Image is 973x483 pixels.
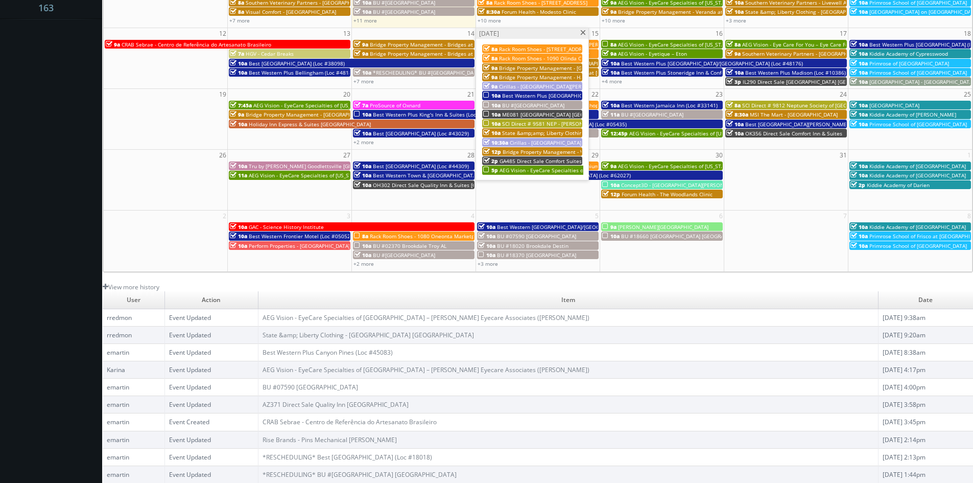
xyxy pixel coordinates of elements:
span: Bridge Property Management - Vinings at [GEOGRAPHIC_DATA] [503,148,656,155]
span: [DATE] [479,29,499,38]
td: Event Updated [164,343,258,361]
span: Rack Room Shoes - 1080 Oneonta Marketplace [370,233,485,240]
span: 7a [354,102,368,109]
td: [DATE] 4:17pm [878,361,973,378]
span: Best Western Plus Bellingham (Loc #48188) [249,69,357,76]
td: emartin [103,396,164,413]
span: Holiday Inn Express & Suites [GEOGRAPHIC_DATA] [249,121,371,128]
span: 24 [839,89,848,100]
span: 14 [466,28,476,39]
span: GAC - Science History Institute [249,223,324,231]
td: Event Updated [164,448,258,466]
span: 8a [483,45,497,53]
span: Best Western Plus King's Inn & Suites (Loc #03012) [373,111,498,118]
span: 16 [715,28,724,39]
span: OH302 Direct Sale Quality Inn & Suites [GEOGRAPHIC_DATA] - [GEOGRAPHIC_DATA] [373,181,576,189]
span: Best Western Frontier Motel (Loc #05052) [249,233,352,240]
span: 10a [354,69,371,76]
span: Southern Veterinary Partners - [GEOGRAPHIC_DATA] [742,50,869,57]
span: Cirillas - [GEOGRAPHIC_DATA][PERSON_NAME] ([STREET_ADDRESS]) [499,83,661,90]
span: 10a [850,8,868,15]
span: 10a [354,111,371,118]
td: Karina [103,361,164,378]
span: AEG Vision - EyeCare Specialties of [US_STATE] – [PERSON_NAME] & Associates [629,130,822,137]
span: 10a [230,233,247,240]
a: +4 more [602,78,622,85]
td: Event Created [164,413,258,431]
span: 4 [470,211,476,221]
span: 12p [483,148,501,155]
span: Kiddie Academy of Cypresswood [869,50,948,57]
span: 9a [230,111,244,118]
span: 7a [230,50,244,57]
span: 10a [602,69,620,76]
span: 29 [590,150,600,160]
span: BU #[GEOGRAPHIC_DATA] [621,111,683,118]
span: 10a [230,242,247,249]
td: Event Updated [164,309,258,326]
td: [DATE] 3:58pm [878,396,973,413]
span: 10a [354,251,371,259]
span: Best Western Jamaica Inn (Loc #33141) [621,102,718,109]
span: Rack Room Shoes - 1090 Olinda Center [499,55,595,62]
span: 10a [354,130,371,137]
a: Best Western Plus Canyon Pines (Loc #45083) [263,348,393,357]
a: State &amp; Liberty Clothing - [GEOGRAPHIC_DATA] [GEOGRAPHIC_DATA] [263,331,474,339]
td: Event Updated [164,396,258,413]
span: Bridge Property Management - Veranda at [GEOGRAPHIC_DATA] [618,8,774,15]
span: Kiddie Academy of [PERSON_NAME] [869,111,956,118]
span: 10a [478,223,495,231]
span: Kiddie Academy of [GEOGRAPHIC_DATA] [869,223,966,231]
span: BU #[GEOGRAPHIC_DATA] [373,251,435,259]
span: MSI The Mart - [GEOGRAPHIC_DATA] [750,111,838,118]
span: 7 [842,211,848,221]
span: 9a [354,41,368,48]
span: BU #02370 Brookdale Troy AL [373,242,446,249]
span: 6 [718,211,724,221]
span: 15 [590,28,600,39]
td: rredmon [103,326,164,343]
span: 9a [726,50,741,57]
span: 10a [850,163,868,170]
span: 8 [966,211,972,221]
span: 10a [850,69,868,76]
a: Rise Brands - Pins Mechanical [PERSON_NAME] [263,435,397,444]
span: BU #07590 [GEOGRAPHIC_DATA] [497,233,576,240]
span: SCI Direct # 9581 NEP - [PERSON_NAME][GEOGRAPHIC_DATA] [502,120,652,127]
td: [DATE] 4:00pm [878,379,973,396]
span: 10a [850,242,868,249]
td: Item [258,291,878,309]
span: Best [GEOGRAPHIC_DATA] (Loc #44309) [373,163,469,170]
span: 22 [590,89,600,100]
span: AEG Vision - EyeCare Specialties of [US_STATE] – [PERSON_NAME] EyeCare [249,172,430,179]
span: 10a [850,233,868,240]
strong: 163 [38,2,54,14]
a: +7 more [229,17,250,24]
span: *RESCHEDULING* BU #[GEOGRAPHIC_DATA] [GEOGRAPHIC_DATA] [373,69,533,76]
span: 12p [602,191,620,198]
a: BU #07590 [GEOGRAPHIC_DATA] [263,383,358,392]
span: 10a [483,92,501,99]
td: [DATE] 2:13pm [878,448,973,466]
span: ProSource of Oxnard [370,102,420,109]
a: AEG Vision - EyeCare Specialties of [GEOGRAPHIC_DATA] – [PERSON_NAME] Eyecare Associates ([PERSON... [263,365,589,374]
span: 10a [483,129,501,136]
span: 11a [230,172,247,179]
td: [DATE] 8:38am [878,343,973,361]
span: Bridge Property Management - Bridges at [GEOGRAPHIC_DATA] [370,41,525,48]
span: Best Western Plus [GEOGRAPHIC_DATA] (Loc #05521) [502,92,632,99]
span: 10a [483,102,501,109]
span: Primrose School of [GEOGRAPHIC_DATA] [869,69,967,76]
span: 8a [230,8,244,15]
td: rredmon [103,309,164,326]
span: 10a [230,223,247,231]
span: 10a [850,121,868,128]
span: SCI Direct # 9812 Neptune Society of [GEOGRAPHIC_DATA] [742,102,885,109]
span: AEG Vision - Eye Care For You – Eye Care For You ([PERSON_NAME]) [742,41,906,48]
span: 10a [602,233,620,240]
span: 10a [602,102,620,109]
span: Kiddie Academy of [GEOGRAPHIC_DATA] [869,172,966,179]
td: emartin [103,431,164,448]
span: 10a [354,242,371,249]
span: 10a [478,251,495,259]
